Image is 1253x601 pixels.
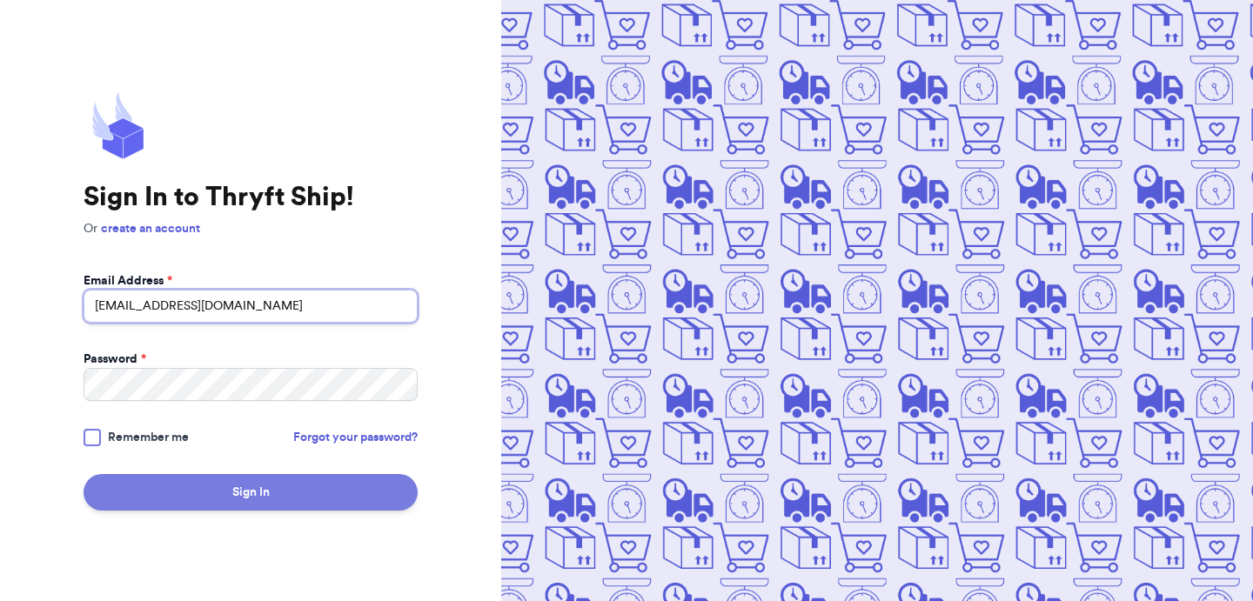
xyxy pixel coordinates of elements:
[84,182,418,213] h1: Sign In to Thryft Ship!
[108,429,189,446] span: Remember me
[293,429,418,446] a: Forgot your password?
[84,351,146,368] label: Password
[84,272,172,290] label: Email Address
[84,474,418,511] button: Sign In
[84,220,418,237] p: Or
[101,223,200,235] a: create an account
